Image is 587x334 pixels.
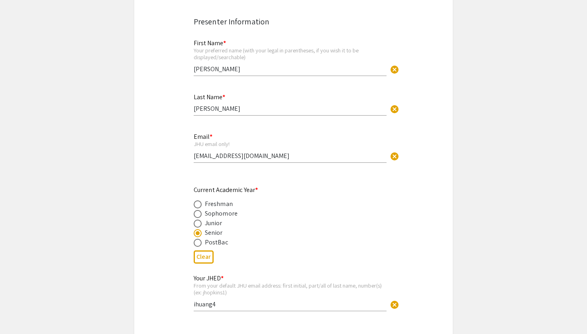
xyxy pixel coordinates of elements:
div: From your default JHU email address: first initial, part/all of last name, number(s) (ex: jhopkins1) [194,282,387,296]
iframe: Chat [6,298,34,328]
span: cancel [390,152,399,161]
input: Type Here [194,65,387,73]
span: cancel [390,300,399,310]
mat-label: First Name [194,39,226,47]
div: Junior [205,218,222,228]
div: Senior [205,228,223,238]
input: Type Here [194,300,387,308]
div: PostBac [205,238,228,247]
mat-label: Current Academic Year [194,186,258,194]
span: cancel [390,104,399,114]
button: Clear [387,101,403,117]
div: Sophomore [205,209,238,218]
button: Clear [387,148,403,164]
button: Clear [387,61,403,77]
span: cancel [390,65,399,74]
input: Type Here [194,104,387,113]
div: Freshman [205,199,233,209]
div: Your preferred name (with your legal in parentheses, if you wish it to be displayed/searchable) [194,47,387,61]
mat-label: Your JHED [194,274,224,282]
div: Presenter Information [194,16,393,28]
button: Clear [194,250,214,264]
mat-label: Last Name [194,93,225,101]
button: Clear [387,296,403,312]
mat-label: Email [194,132,212,141]
div: JHU email only! [194,140,387,148]
input: Type Here [194,152,387,160]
